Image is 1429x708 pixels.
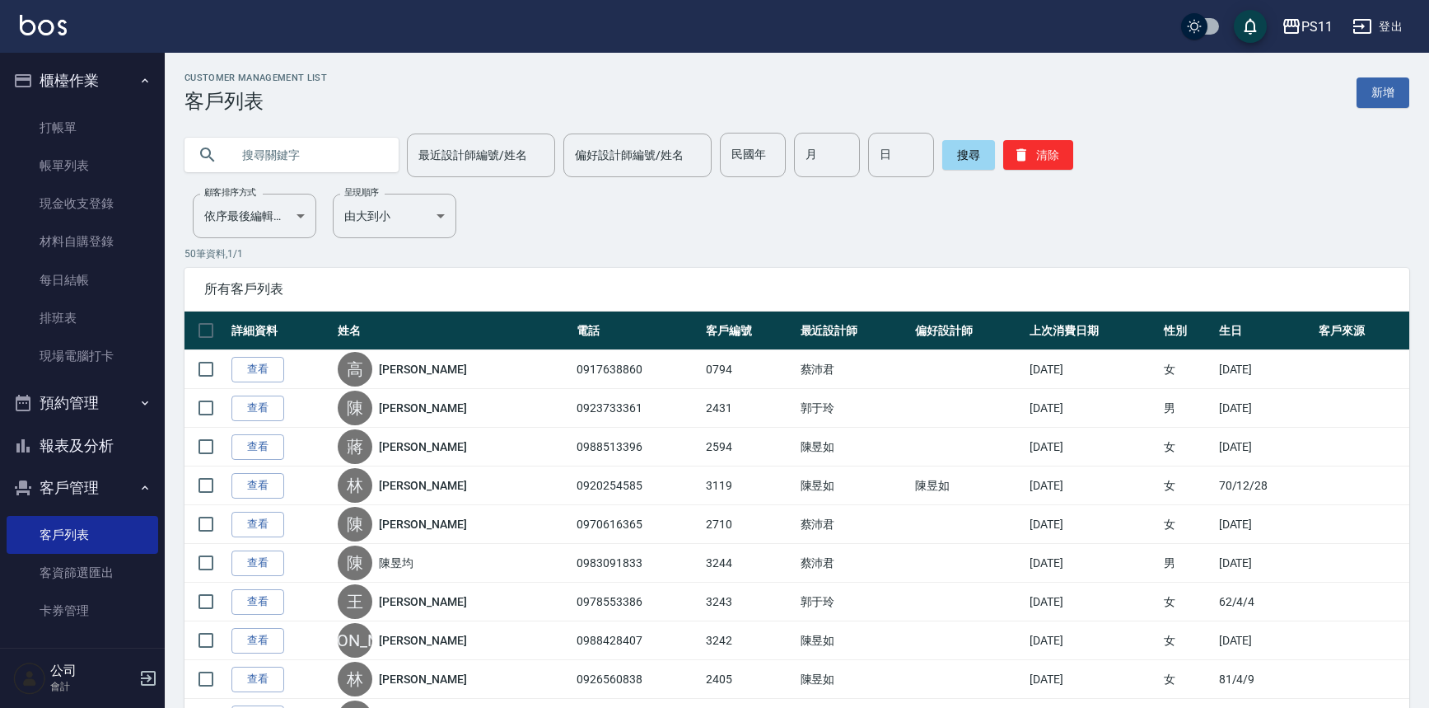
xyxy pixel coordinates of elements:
[227,312,334,350] th: 詳細資料
[204,186,256,199] label: 顧客排序方式
[1215,350,1315,389] td: [DATE]
[379,671,466,687] a: [PERSON_NAME]
[796,312,911,350] th: 最近設計師
[231,357,284,382] a: 查看
[1160,505,1214,544] td: 女
[1215,505,1315,544] td: [DATE]
[338,623,372,658] div: [PERSON_NAME]
[7,299,158,337] a: 排班表
[1160,467,1214,505] td: 女
[1160,312,1214,350] th: 性別
[796,660,911,699] td: 陳昱如
[379,593,466,610] a: [PERSON_NAME]
[338,468,372,503] div: 林
[338,352,372,387] div: 高
[1346,12,1409,42] button: 登出
[204,281,1389,298] span: 所有客戶列表
[1215,621,1315,660] td: [DATE]
[572,660,701,699] td: 0926560838
[911,312,1025,350] th: 偏好設計師
[1315,312,1409,350] th: 客戶來源
[1160,660,1214,699] td: 女
[1160,544,1214,583] td: 男
[1160,583,1214,621] td: 女
[572,312,701,350] th: 電話
[572,389,701,428] td: 0923733361
[1025,428,1160,467] td: [DATE]
[7,554,158,592] a: 客資篩選匯出
[379,632,466,649] a: [PERSON_NAME]
[702,312,796,350] th: 客戶編號
[1215,583,1315,621] td: 62/4/4
[572,350,701,389] td: 0917638860
[7,337,158,375] a: 現場電腦打卡
[1160,428,1214,467] td: 女
[7,59,158,102] button: 櫃檯作業
[20,15,67,35] img: Logo
[1215,660,1315,699] td: 81/4/9
[702,544,796,583] td: 3244
[231,628,284,654] a: 查看
[344,186,379,199] label: 呈現順序
[1025,389,1160,428] td: [DATE]
[911,467,1025,505] td: 陳昱如
[1215,312,1315,350] th: 生日
[1025,544,1160,583] td: [DATE]
[231,396,284,421] a: 查看
[338,546,372,580] div: 陳
[572,467,701,505] td: 0920254585
[942,140,995,170] button: 搜尋
[1215,467,1315,505] td: 70/12/28
[50,663,134,679] h5: 公司
[7,147,158,185] a: 帳單列表
[7,185,158,223] a: 現金收支登錄
[184,73,327,83] h2: Customer Management List
[338,662,372,696] div: 林
[184,246,1409,261] p: 50 筆資料, 1 / 1
[1025,621,1160,660] td: [DATE]
[796,350,911,389] td: 蔡沛君
[1025,505,1160,544] td: [DATE]
[702,428,796,467] td: 2594
[379,516,466,532] a: [PERSON_NAME]
[702,583,796,621] td: 3243
[338,584,372,619] div: 王
[1025,660,1160,699] td: [DATE]
[796,583,911,621] td: 郭于玲
[338,391,372,425] div: 陳
[572,428,701,467] td: 0988513396
[7,592,158,630] a: 卡券管理
[702,621,796,660] td: 3242
[1025,350,1160,389] td: [DATE]
[796,428,911,467] td: 陳昱如
[1215,389,1315,428] td: [DATE]
[1025,312,1160,350] th: 上次消費日期
[572,505,701,544] td: 0970616365
[7,467,158,509] button: 客戶管理
[7,223,158,260] a: 材料自購登錄
[1003,140,1073,170] button: 清除
[333,194,456,238] div: 由大到小
[338,429,372,464] div: 蔣
[231,434,284,460] a: 查看
[231,667,284,692] a: 查看
[379,438,466,455] a: [PERSON_NAME]
[702,350,796,389] td: 0794
[231,551,284,576] a: 查看
[231,589,284,615] a: 查看
[1215,428,1315,467] td: [DATE]
[702,505,796,544] td: 2710
[1160,350,1214,389] td: 女
[1301,16,1333,37] div: PS11
[231,473,284,499] a: 查看
[7,261,158,299] a: 每日結帳
[1357,77,1409,108] a: 新增
[7,516,158,554] a: 客戶列表
[338,507,372,542] div: 陳
[1215,544,1315,583] td: [DATE]
[1025,583,1160,621] td: [DATE]
[184,90,327,113] h3: 客戶列表
[796,621,911,660] td: 陳昱如
[7,424,158,467] button: 報表及分析
[796,389,911,428] td: 郭于玲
